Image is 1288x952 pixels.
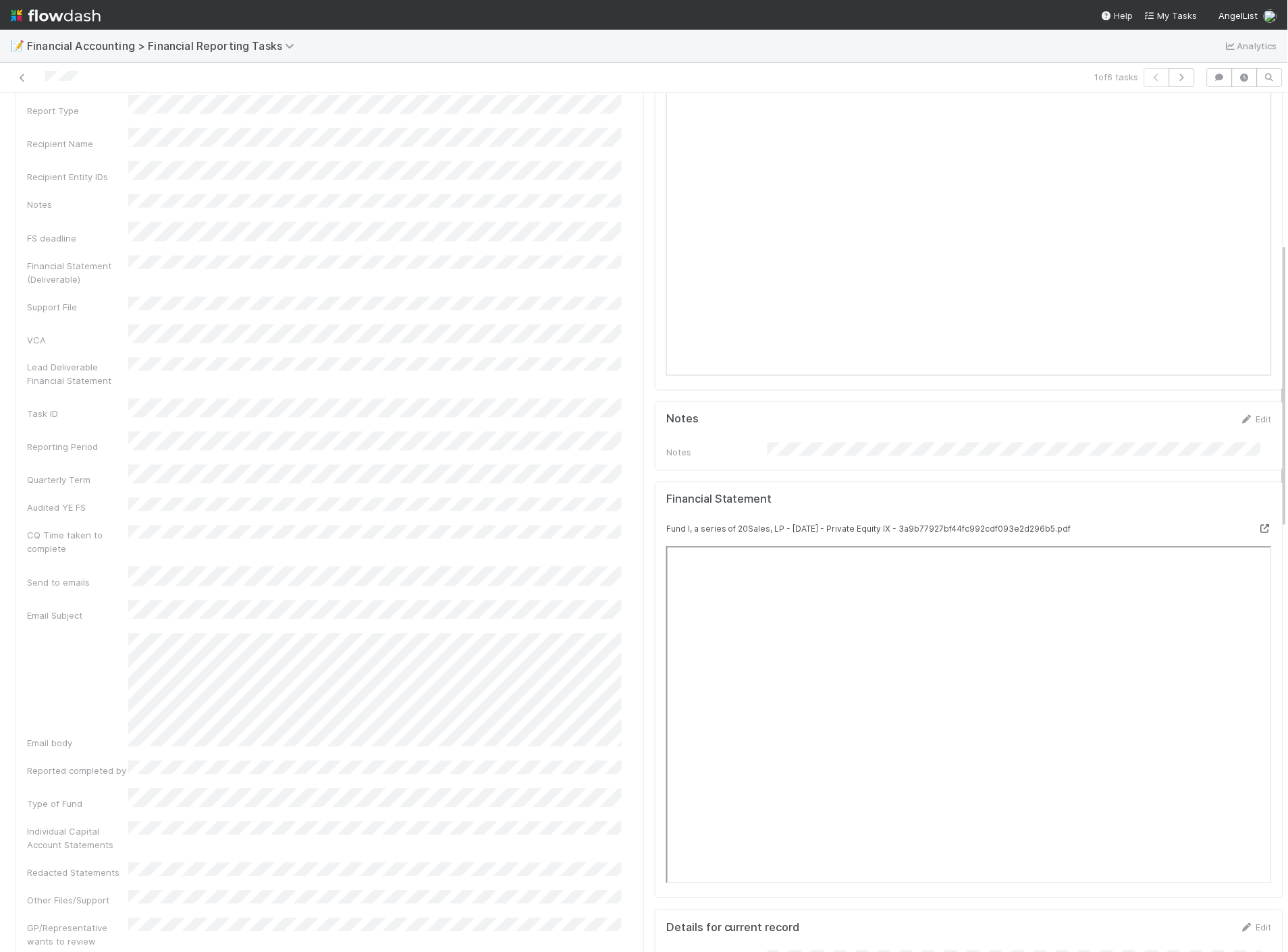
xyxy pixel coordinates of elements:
[27,501,128,515] div: Audited YE FS
[27,137,128,150] div: Recipient Name
[27,333,128,347] div: VCA
[11,40,24,51] span: 📝
[1144,10,1198,21] span: My Tasks
[666,493,772,507] h5: Financial Statement
[27,825,128,852] div: Individual Capital Account Statements
[27,866,128,880] div: Redacted Statements
[27,474,128,487] div: Quarterly Term
[1264,9,1277,23] img: avatar_c7c7de23-09de-42ad-8e02-7981c37ee075.png
[27,104,128,117] div: Report Type
[1101,9,1133,22] div: Help
[666,446,768,459] div: Notes
[1240,414,1272,425] a: Edit
[27,259,128,286] div: Financial Statement (Deliverable)
[27,231,128,245] div: FS deadline
[27,576,128,590] div: Send to emails
[1219,10,1258,21] span: AngelList
[27,609,128,623] div: Email Subject
[27,39,301,53] span: Financial Accounting > Financial Reporting Tasks
[11,4,101,27] img: logo-inverted-e16ddd16eac7371096b0.svg
[27,361,128,388] div: Lead Deliverable Financial Statement
[27,764,128,778] div: Reported completed by
[666,524,1071,534] small: Fund I, a series of 20Sales, LP - [DATE] - Private Equity IX - 3a9b77927bf44fc992cdf093e2d296b5.pdf
[27,170,128,184] div: Recipient Entity IDs
[1240,922,1272,933] a: Edit
[666,413,699,426] h5: Notes
[27,737,128,750] div: Email body
[1095,70,1139,84] span: 1 of 6 tasks
[1144,9,1198,22] a: My Tasks
[27,408,128,421] div: Task ID
[666,922,800,935] h5: Details for current record
[27,198,128,211] div: Notes
[27,529,128,556] div: CQ Time taken to complete
[27,797,128,811] div: Type of Fund
[27,894,128,907] div: Other Files/Support
[27,441,128,454] div: Reporting Period
[27,300,128,314] div: Support File
[1224,38,1277,54] a: Analytics
[27,922,128,949] div: GP/Representative wants to review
